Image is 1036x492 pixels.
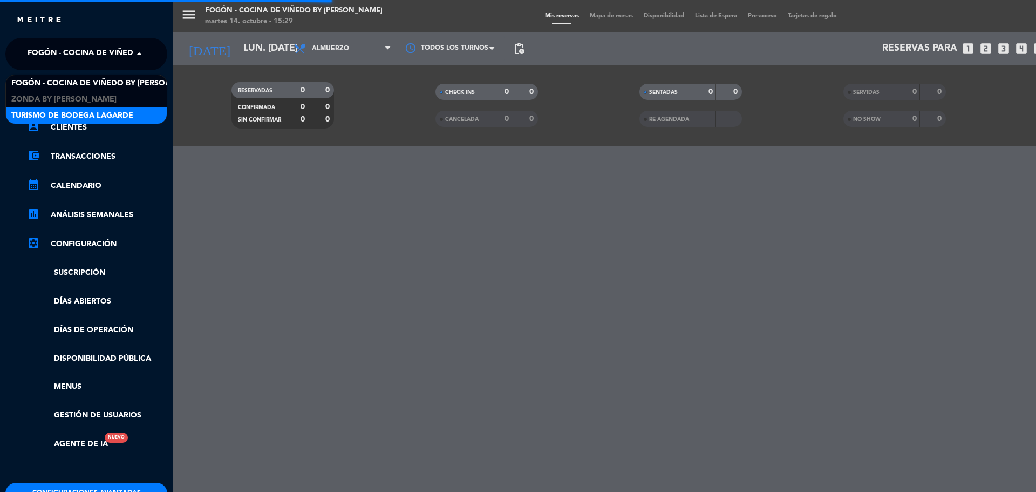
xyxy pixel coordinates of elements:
[105,433,128,443] div: Nuevo
[27,353,167,365] a: Disponibilidad pública
[27,438,108,450] a: Agente de IA
[11,93,117,106] span: Zonda by [PERSON_NAME]
[11,110,133,122] span: Turismo de Bodega Lagarde
[27,120,40,133] i: account_box
[27,324,167,336] a: Días de Operación
[27,178,40,191] i: calendar_month
[27,207,40,220] i: assessment
[27,295,167,308] a: Días abiertos
[27,149,40,162] i: account_balance_wallet
[16,16,62,24] img: MEITRE
[27,150,167,163] a: Transacciones
[27,208,167,221] a: ANÁLISIS SEMANALES
[28,43,216,65] span: Fogón - Cocina de viñedo by [PERSON_NAME]
[27,238,167,251] a: Configuración
[11,77,200,90] span: Fogón - Cocina de viñedo by [PERSON_NAME]
[27,381,167,393] a: Menus
[27,267,167,279] a: Suscripción
[27,179,167,192] a: Calendario
[27,121,167,134] a: Clientes
[27,237,40,250] i: settings_applications
[27,409,167,422] a: Gestión de usuarios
